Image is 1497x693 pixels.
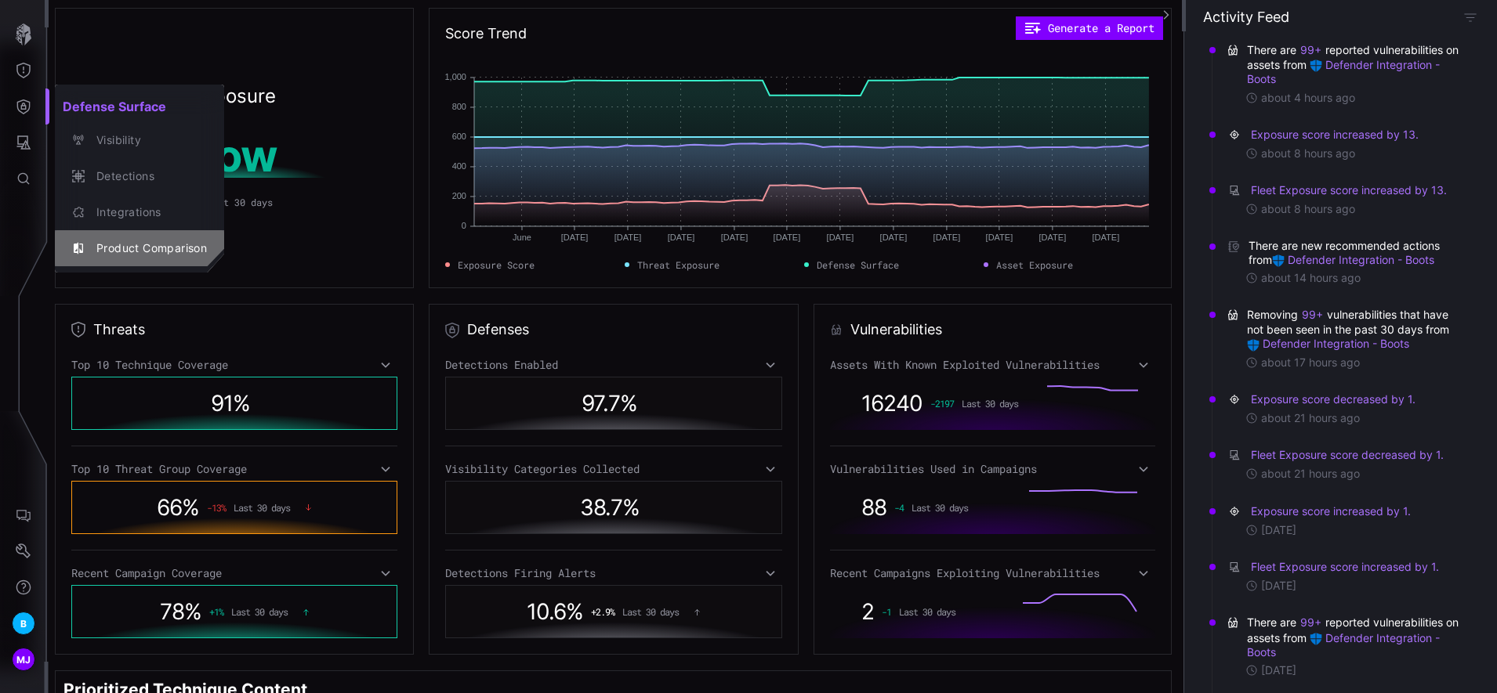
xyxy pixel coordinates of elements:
div: Product Comparison [89,239,207,258]
button: Visibility [55,122,224,158]
div: Visibility [89,131,207,150]
button: Detections [55,158,224,194]
button: Integrations [55,194,224,230]
h2: Defense Surface [55,91,224,122]
div: Detections [89,167,207,186]
div: Integrations [89,203,207,222]
button: Product Comparison [55,230,224,266]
